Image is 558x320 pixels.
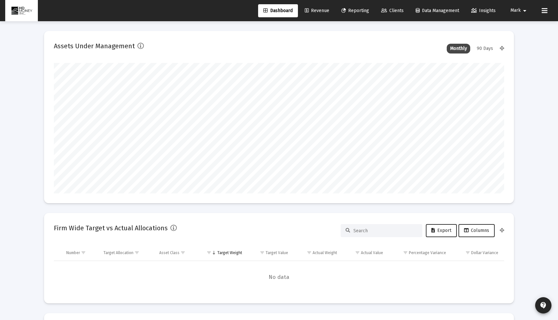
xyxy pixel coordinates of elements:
[355,250,360,255] span: Show filter options for column 'Actual Value'
[313,250,337,255] div: Actual Weight
[388,245,450,261] td: Column Percentage Variance
[521,4,529,17] mat-icon: arrow_drop_down
[510,8,521,13] span: Mark
[180,250,185,255] span: Show filter options for column 'Asset Class'
[293,245,342,261] td: Column Actual Weight
[539,301,547,309] mat-icon: contact_support
[217,250,242,255] div: Target Weight
[54,274,504,281] span: No data
[258,4,298,17] a: Dashboard
[409,250,446,255] div: Percentage Variance
[266,250,288,255] div: Target Value
[471,8,496,13] span: Insights
[54,223,168,233] h2: Firm Wide Target vs Actual Allocations
[381,8,404,13] span: Clients
[341,8,369,13] span: Reporting
[464,228,489,233] span: Columns
[473,44,496,53] div: 90 Days
[10,4,33,17] img: Dashboard
[503,4,536,17] button: Mark
[66,250,80,255] div: Number
[103,250,133,255] div: Target Allocation
[451,245,504,261] td: Column Dollar Variance
[336,4,374,17] a: Reporting
[416,8,459,13] span: Data Management
[300,4,334,17] a: Revenue
[403,250,408,255] span: Show filter options for column 'Percentage Variance'
[134,250,139,255] span: Show filter options for column 'Target Allocation'
[247,245,293,261] td: Column Target Value
[465,250,470,255] span: Show filter options for column 'Dollar Variance'
[54,245,504,294] div: Data grid
[305,8,329,13] span: Revenue
[260,250,265,255] span: Show filter options for column 'Target Value'
[431,228,451,233] span: Export
[54,41,135,51] h2: Assets Under Management
[447,44,470,53] div: Monthly
[376,4,409,17] a: Clients
[99,245,155,261] td: Column Target Allocation
[198,245,247,261] td: Column Target Weight
[466,4,501,17] a: Insights
[361,250,383,255] div: Actual Value
[263,8,293,13] span: Dashboard
[81,250,86,255] span: Show filter options for column 'Number'
[342,245,388,261] td: Column Actual Value
[62,245,99,261] td: Column Number
[307,250,312,255] span: Show filter options for column 'Actual Weight'
[426,224,457,237] button: Export
[207,250,211,255] span: Show filter options for column 'Target Weight'
[458,224,495,237] button: Columns
[353,228,417,234] input: Search
[411,4,464,17] a: Data Management
[471,250,498,255] div: Dollar Variance
[159,250,179,255] div: Asset Class
[155,245,198,261] td: Column Asset Class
